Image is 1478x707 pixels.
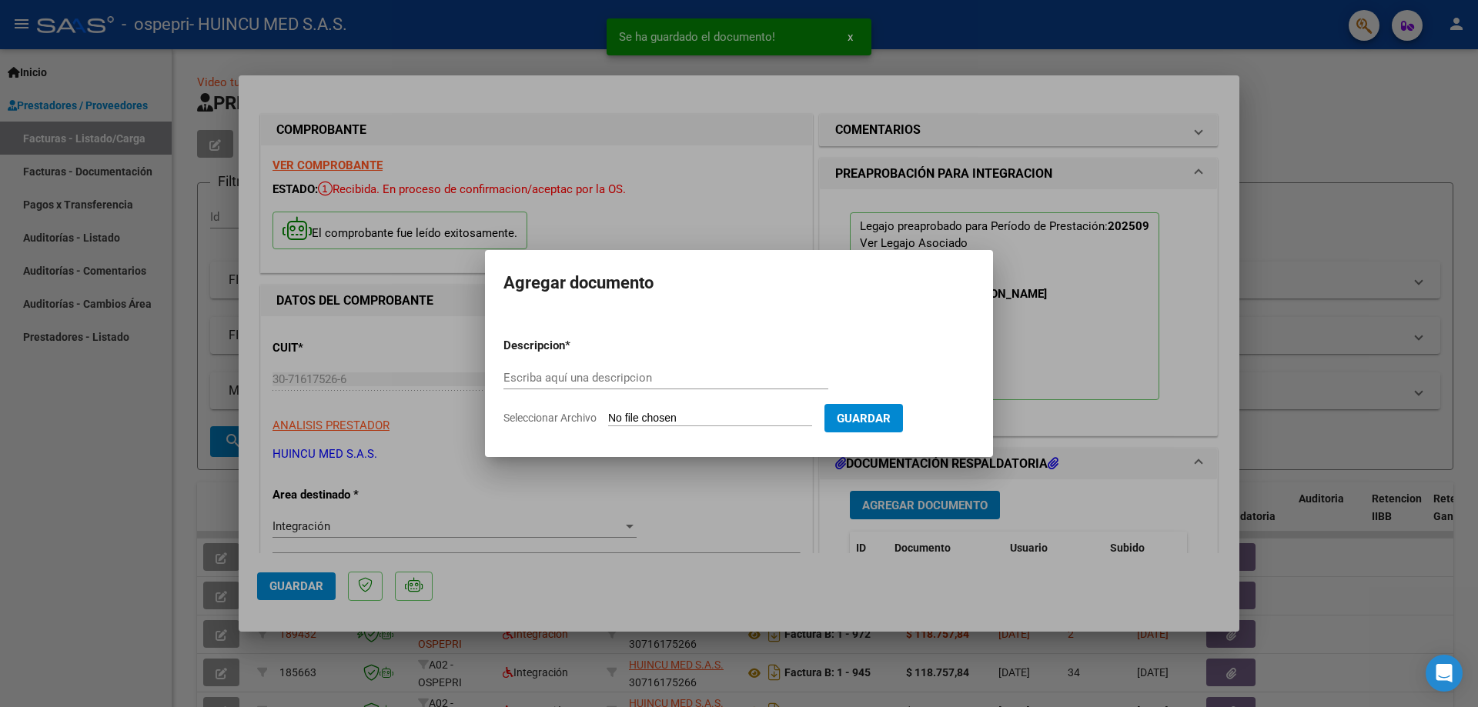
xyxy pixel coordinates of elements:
[1426,655,1463,692] div: Open Intercom Messenger
[503,412,597,424] span: Seleccionar Archivo
[503,337,645,355] p: Descripcion
[824,404,903,432] button: Guardar
[503,268,975,298] h2: Agregar documento
[837,412,891,425] span: Guardar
